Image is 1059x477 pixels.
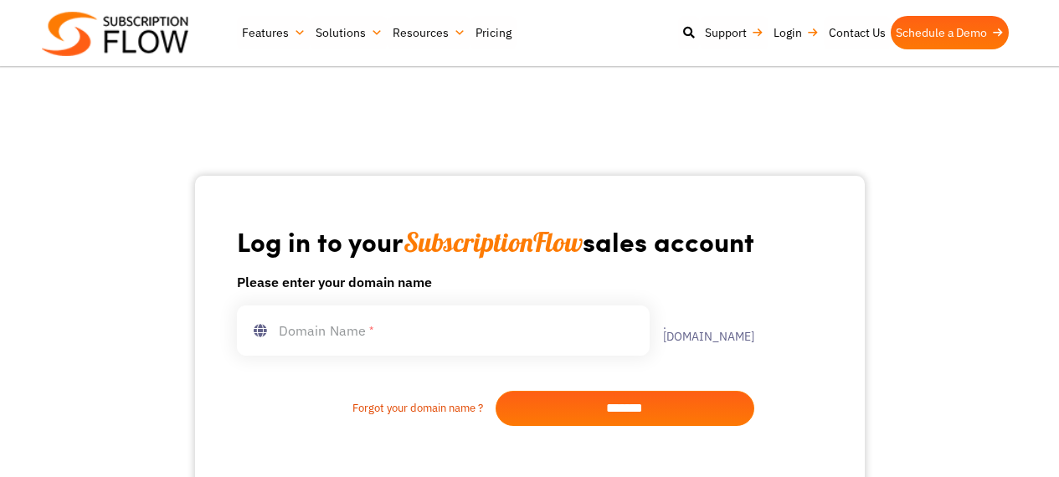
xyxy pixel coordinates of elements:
a: Support [700,16,769,49]
a: Schedule a Demo [891,16,1009,49]
h1: Log in to your sales account [237,224,754,259]
a: Contact Us [824,16,891,49]
label: .[DOMAIN_NAME] [650,319,754,342]
img: Subscriptionflow [42,12,188,56]
a: Resources [388,16,470,49]
span: SubscriptionFlow [404,225,583,259]
a: Pricing [470,16,517,49]
a: Solutions [311,16,388,49]
a: Forgot your domain name ? [237,400,496,417]
h6: Please enter your domain name [237,272,754,292]
a: Login [769,16,824,49]
a: Features [237,16,311,49]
